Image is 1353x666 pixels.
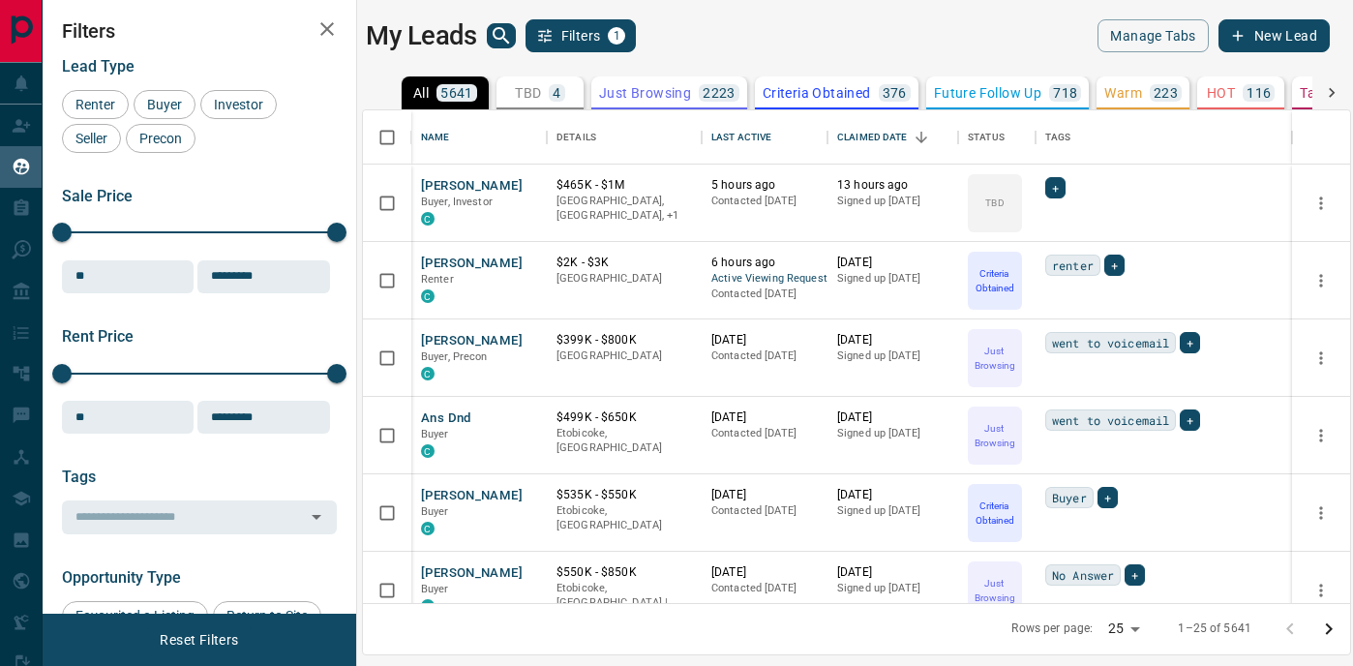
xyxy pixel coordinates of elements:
p: Warm [1104,86,1142,100]
span: renter [1052,256,1094,275]
div: Claimed Date [837,110,908,165]
span: + [1111,256,1118,275]
span: Precon [133,131,189,146]
button: more [1307,421,1336,450]
div: + [1125,564,1145,586]
p: [DATE] [711,487,818,503]
p: $465K - $1M [556,177,692,194]
p: Signed up [DATE] [837,503,948,519]
p: [DATE] [837,564,948,581]
button: more [1307,189,1336,218]
p: Contacted [DATE] [711,503,818,519]
button: [PERSON_NAME] [421,332,523,350]
p: 116 [1247,86,1271,100]
p: TBD [515,86,541,100]
span: Rent Price [62,327,134,346]
p: Signed up [DATE] [837,348,948,364]
p: [DATE] [711,409,818,426]
p: Signed up [DATE] [837,426,948,441]
span: 1 [610,29,623,43]
div: 25 [1100,615,1147,643]
div: Return to Site [213,601,321,630]
span: + [1052,178,1059,197]
button: Manage Tabs [1097,19,1208,52]
div: Details [547,110,702,165]
span: Renter [69,97,122,112]
div: condos.ca [421,522,435,535]
p: Just Browsing [970,576,1020,605]
p: 223 [1154,86,1178,100]
div: condos.ca [421,212,435,226]
p: All [413,86,429,100]
div: Investor [200,90,277,119]
p: Rows per page: [1011,621,1093,637]
div: + [1180,409,1200,431]
span: Favourited a Listing [69,608,201,623]
p: [GEOGRAPHIC_DATA] [556,271,692,287]
p: [DATE] [711,564,818,581]
h2: Filters [62,19,337,43]
p: 5 hours ago [711,177,818,194]
p: Criteria Obtained [763,86,871,100]
p: [GEOGRAPHIC_DATA] [556,348,692,364]
span: + [1187,333,1193,352]
span: Buyer [421,583,449,595]
div: + [1104,255,1125,276]
span: + [1104,488,1111,507]
p: [DATE] [837,332,948,348]
p: Toronto [556,194,692,224]
div: Name [411,110,547,165]
span: went to voicemail [1052,333,1169,352]
span: Seller [69,131,114,146]
p: Signed up [DATE] [837,271,948,287]
p: $399K - $800K [556,332,692,348]
p: Signed up [DATE] [837,581,948,596]
div: condos.ca [421,367,435,380]
span: Buyer [421,428,449,440]
p: 6 hours ago [711,255,818,271]
p: Contacted [DATE] [711,194,818,209]
span: went to voicemail [1052,410,1169,430]
div: + [1180,332,1200,353]
span: + [1131,565,1138,585]
span: Buyer, Investor [421,196,493,208]
p: 376 [883,86,907,100]
span: Opportunity Type [62,568,181,587]
p: Signed up [DATE] [837,194,948,209]
span: Sale Price [62,187,133,205]
div: Last Active [702,110,827,165]
button: [PERSON_NAME] [421,177,523,196]
button: Sort [908,124,935,151]
div: condos.ca [421,444,435,458]
span: Lead Type [62,57,135,76]
div: Tags [1045,110,1071,165]
p: Criteria Obtained [970,499,1020,528]
span: Buyer [421,505,449,518]
span: Buyer, Precon [421,350,488,363]
p: Toronto [556,581,692,626]
span: No Answer [1052,565,1114,585]
p: Contacted [DATE] [711,581,818,596]
span: Renter [421,273,454,286]
p: TBD [985,196,1004,210]
div: Favourited a Listing [62,601,208,630]
div: + [1097,487,1118,508]
p: 2223 [703,86,736,100]
p: $499K - $650K [556,409,692,426]
p: 4 [553,86,560,100]
span: Buyer [1052,488,1087,507]
button: Ans Dnd [421,409,471,428]
p: Etobicoke, [GEOGRAPHIC_DATA] [556,426,692,456]
div: Status [968,110,1005,165]
span: Active Viewing Request [711,271,818,288]
p: Just Browsing [970,421,1020,450]
p: $535K - $550K [556,487,692,503]
p: Contacted [DATE] [711,348,818,364]
h1: My Leads [366,20,477,51]
button: Open [303,503,330,530]
p: HOT [1207,86,1235,100]
button: search button [487,23,516,48]
button: New Lead [1218,19,1330,52]
p: 5641 [440,86,473,100]
div: condos.ca [421,599,435,613]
